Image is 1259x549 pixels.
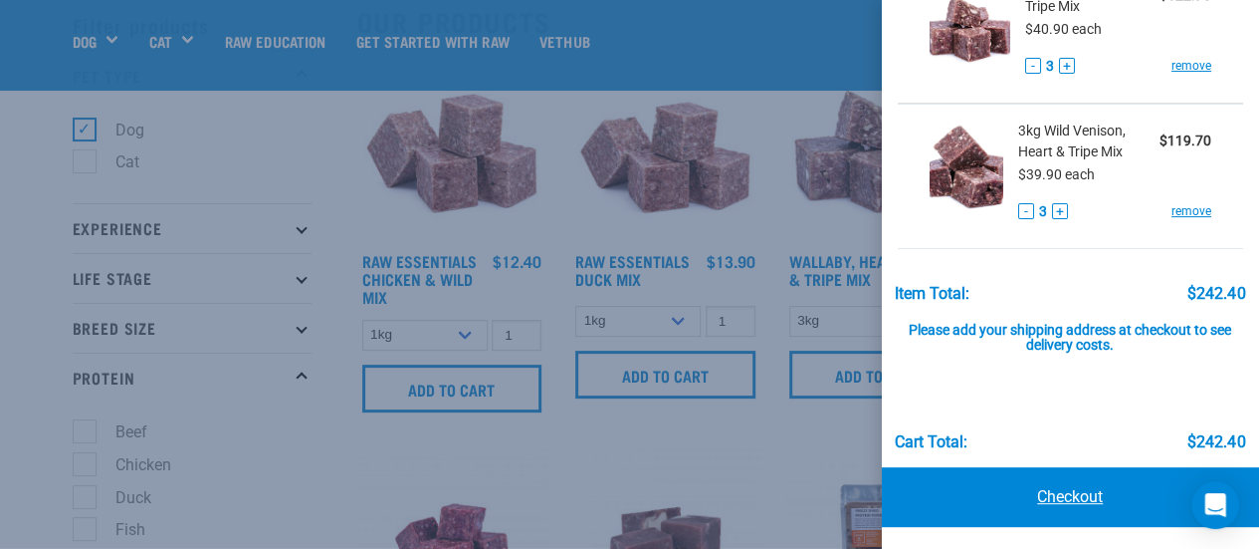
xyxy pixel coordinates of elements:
div: $242.40 [1187,433,1245,451]
span: 3kg Wild Venison, Heart & Tripe Mix [1018,121,1159,162]
button: - [1018,203,1034,219]
div: $242.40 [1187,285,1245,303]
span: $40.90 each [1025,21,1102,37]
a: remove [1171,57,1211,75]
img: Wild Venison, Heart & Tripe Mix [930,121,1004,223]
div: Please add your shipping address at checkout to see delivery costs. [895,303,1245,355]
strong: $119.70 [1159,133,1211,148]
span: $39.90 each [1018,166,1095,182]
div: Open Intercom Messenger [1191,481,1239,529]
div: Item Total: [895,285,969,303]
div: Cart total: [895,433,967,451]
span: 3 [1039,201,1047,222]
button: - [1025,58,1041,74]
button: + [1052,203,1068,219]
a: remove [1171,202,1211,220]
span: 3 [1046,56,1054,77]
button: + [1059,58,1075,74]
